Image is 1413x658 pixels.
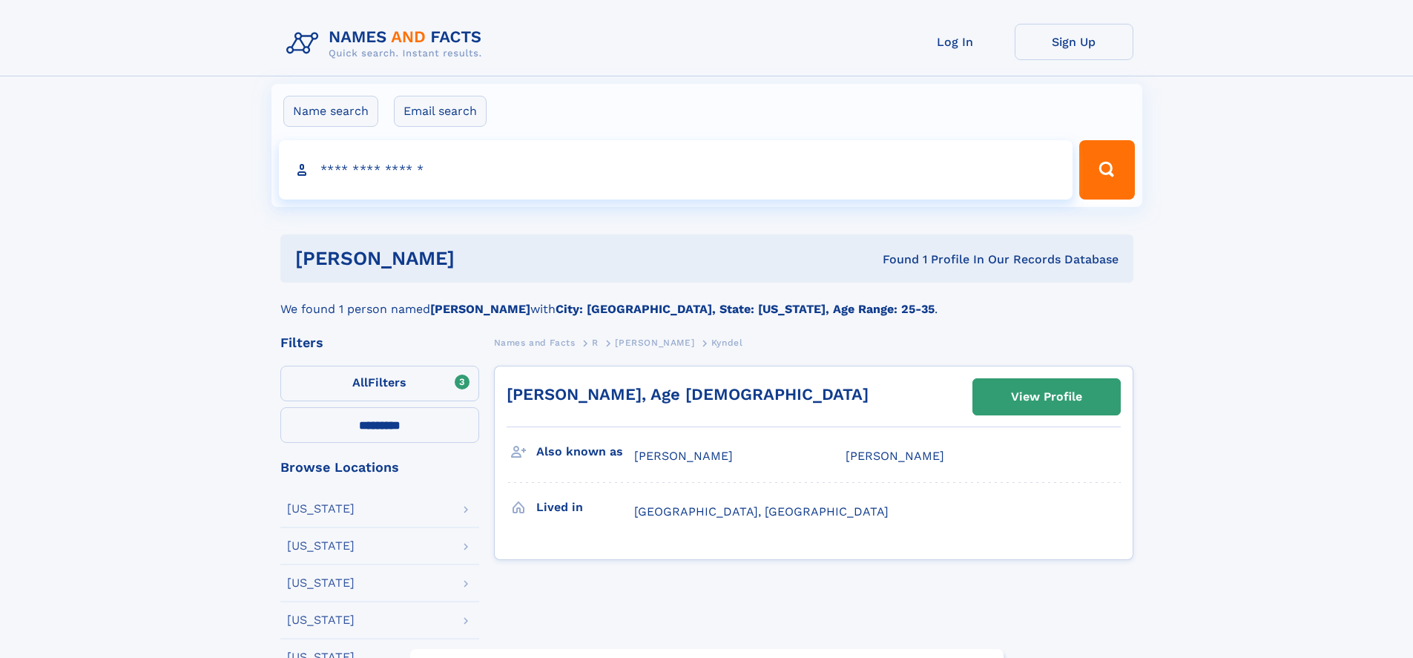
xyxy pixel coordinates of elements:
[507,385,869,404] a: [PERSON_NAME], Age [DEMOGRAPHIC_DATA]
[1079,140,1134,200] button: Search Button
[287,577,355,589] div: [US_STATE]
[280,461,479,474] div: Browse Locations
[973,379,1120,415] a: View Profile
[287,503,355,515] div: [US_STATE]
[1011,380,1082,414] div: View Profile
[295,249,669,268] h1: [PERSON_NAME]
[1015,24,1133,60] a: Sign Up
[536,439,634,464] h3: Also known as
[592,338,599,348] span: R
[283,96,378,127] label: Name search
[494,333,576,352] a: Names and Facts
[668,251,1119,268] div: Found 1 Profile In Our Records Database
[287,540,355,552] div: [US_STATE]
[592,333,599,352] a: R
[280,366,479,401] label: Filters
[394,96,487,127] label: Email search
[280,24,494,64] img: Logo Names and Facts
[556,302,935,316] b: City: [GEOGRAPHIC_DATA], State: [US_STATE], Age Range: 25-35
[536,495,634,520] h3: Lived in
[430,302,530,316] b: [PERSON_NAME]
[896,24,1015,60] a: Log In
[287,614,355,626] div: [US_STATE]
[615,333,694,352] a: [PERSON_NAME]
[711,338,743,348] span: Kyndel
[634,504,889,519] span: [GEOGRAPHIC_DATA], [GEOGRAPHIC_DATA]
[615,338,694,348] span: [PERSON_NAME]
[280,283,1133,318] div: We found 1 person named with .
[352,375,368,389] span: All
[846,449,944,463] span: [PERSON_NAME]
[280,336,479,349] div: Filters
[634,449,733,463] span: [PERSON_NAME]
[279,140,1073,200] input: search input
